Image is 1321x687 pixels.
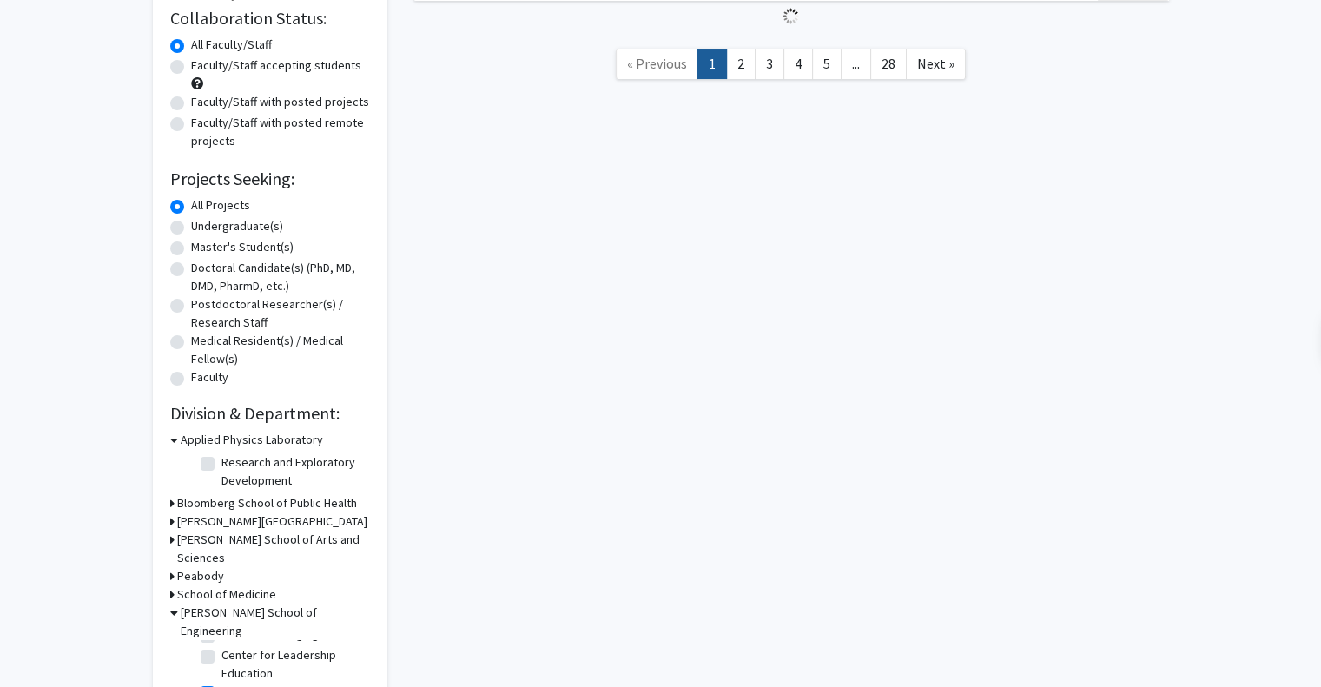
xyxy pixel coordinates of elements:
label: All Projects [191,196,250,215]
label: Doctoral Candidate(s) (PhD, MD, DMD, PharmD, etc.) [191,259,370,295]
h3: Peabody [177,567,224,585]
span: « Previous [627,55,687,72]
a: Next [906,49,966,79]
a: 5 [812,49,842,79]
label: Faculty/Staff with posted projects [191,93,369,111]
label: Undergraduate(s) [191,217,283,235]
h3: Applied Physics Laboratory [181,431,323,449]
nav: Page navigation [413,31,1169,102]
label: All Faculty/Staff [191,36,272,54]
label: Medical Resident(s) / Medical Fellow(s) [191,332,370,368]
a: 2 [726,49,756,79]
h3: School of Medicine [177,585,276,604]
h2: Collaboration Status: [170,8,370,29]
label: Faculty/Staff with posted remote projects [191,114,370,150]
h2: Division & Department: [170,403,370,424]
h3: [PERSON_NAME] School of Engineering [181,604,370,640]
a: Previous Page [616,49,698,79]
label: Master's Student(s) [191,238,294,256]
label: Faculty/Staff accepting students [191,56,361,75]
span: ... [852,55,860,72]
img: Loading [776,1,806,31]
label: Center for Leadership Education [221,646,366,683]
h3: [PERSON_NAME] School of Arts and Sciences [177,531,370,567]
label: Postdoctoral Researcher(s) / Research Staff [191,295,370,332]
h3: [PERSON_NAME][GEOGRAPHIC_DATA] [177,512,367,531]
label: Research and Exploratory Development [221,453,366,490]
a: 4 [783,49,813,79]
a: 1 [697,49,727,79]
iframe: Chat [13,609,74,674]
a: 28 [870,49,907,79]
span: Next » [917,55,954,72]
label: Faculty [191,368,228,386]
h2: Projects Seeking: [170,168,370,189]
a: 3 [755,49,784,79]
h3: Bloomberg School of Public Health [177,494,357,512]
